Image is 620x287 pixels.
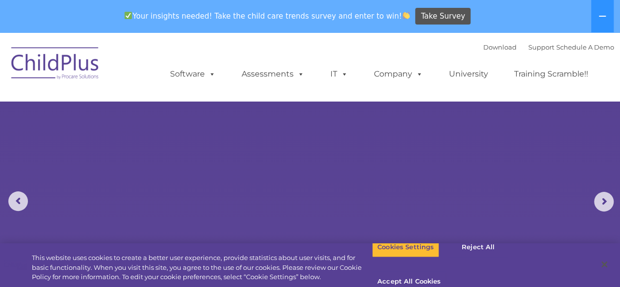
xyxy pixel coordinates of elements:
a: Support [528,43,554,51]
span: Take Survey [421,8,465,25]
img: ✅ [124,12,132,19]
div: This website uses cookies to create a better user experience, provide statistics about user visit... [32,253,372,282]
a: Company [364,64,433,84]
button: Reject All [447,237,509,258]
button: Cookies Settings [372,237,439,258]
a: Take Survey [415,8,471,25]
a: Download [483,43,517,51]
a: Training Scramble!! [504,64,598,84]
span: Last name [136,65,166,72]
img: ChildPlus by Procare Solutions [6,40,104,89]
span: Phone number [136,105,178,112]
a: IT [321,64,358,84]
font: | [483,43,614,51]
img: 👏 [402,12,410,19]
a: Schedule A Demo [556,43,614,51]
button: Close [594,254,615,275]
a: Assessments [232,64,314,84]
a: Software [160,64,225,84]
a: University [439,64,498,84]
span: Your insights needed! Take the child care trends survey and enter to win! [121,6,414,26]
